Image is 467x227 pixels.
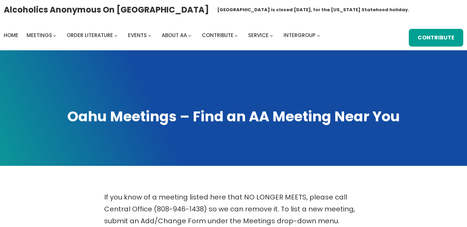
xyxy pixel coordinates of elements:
[104,191,363,227] p: If you know of a meeting listed here that NO LONGER MEETS, please call Central Office (808-946-14...
[4,32,18,39] span: Home
[202,32,233,39] span: Contribute
[235,34,238,37] button: Contribute submenu
[284,32,316,39] span: Intergroup
[4,31,322,40] nav: Intergroup
[53,34,56,37] button: Meetings submenu
[4,31,18,40] a: Home
[270,34,273,37] button: Service submenu
[4,2,209,17] a: Alcoholics Anonymous on [GEOGRAPHIC_DATA]
[27,31,52,40] a: Meetings
[148,34,151,37] button: Events submenu
[217,6,409,13] h1: [GEOGRAPHIC_DATA] is closed [DATE], for the [US_STATE] Statehood holiday.
[409,29,464,47] a: Contribute
[162,32,187,39] span: About AA
[27,32,52,39] span: Meetings
[114,34,117,37] button: Order Literature submenu
[248,31,269,40] a: Service
[128,32,147,39] span: Events
[162,31,187,40] a: About AA
[248,32,269,39] span: Service
[128,31,147,40] a: Events
[188,34,191,37] button: About AA submenu
[317,34,320,37] button: Intergroup submenu
[67,32,113,39] span: Order Literature
[7,107,460,126] h1: Oahu Meetings – Find an AA Meeting Near You
[202,31,233,40] a: Contribute
[284,31,316,40] a: Intergroup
